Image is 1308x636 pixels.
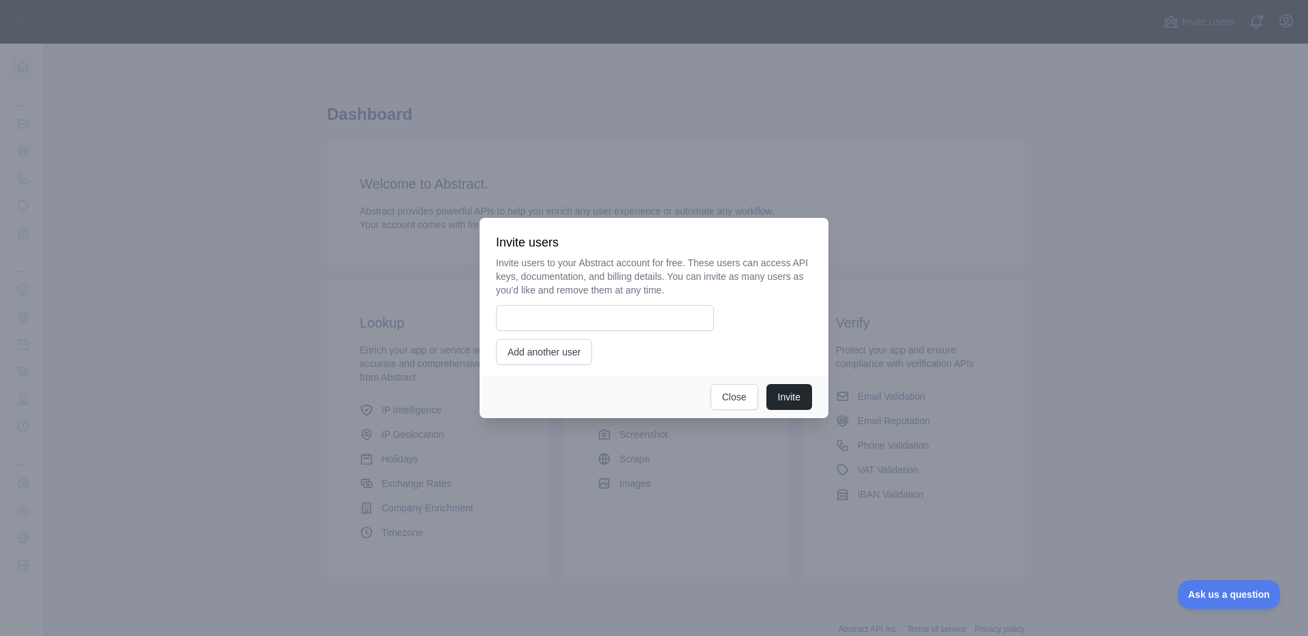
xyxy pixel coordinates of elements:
h3: Invite users [496,234,812,251]
button: Invite [766,384,812,410]
button: Add another user [496,339,592,365]
iframe: Toggle Customer Support [1178,580,1281,609]
p: Invite users to your Abstract account for free. These users can access API keys, documentation, a... [496,256,812,297]
button: Close [711,384,758,410]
